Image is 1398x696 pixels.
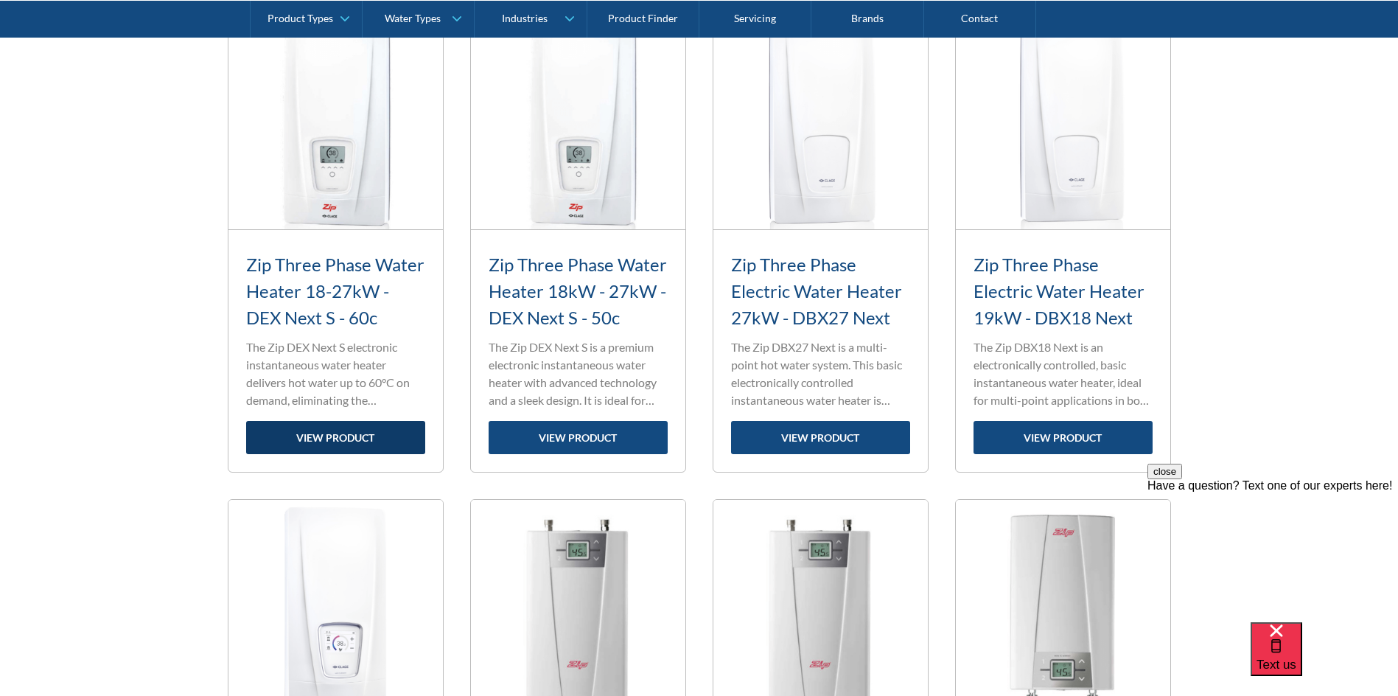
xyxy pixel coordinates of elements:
img: Zip Three Phase Water Heater 18-27kW - DEX Next S - 60c [228,15,443,229]
p: The Zip DBX18 Next is an electronically controlled, basic instantaneous water heater, ideal for m... [974,338,1153,409]
h3: Zip Three Phase Electric Water Heater 19kW - DBX18 Next [974,251,1153,331]
h3: Zip Three Phase Water Heater 18kW - 27kW - DEX Next S - 50c [489,251,668,331]
p: The Zip DBX27 Next is a multi-point hot water system. This basic electronically controlled instan... [731,338,910,409]
p: The Zip DEX Next S electronic instantaneous water heater delivers hot water up to 60°C on demand,... [246,338,425,409]
iframe: podium webchat widget prompt [1147,464,1398,641]
a: view product [731,421,910,454]
a: view product [246,421,425,454]
h3: Zip Three Phase Electric Water Heater 27kW - DBX27 Next [731,251,910,331]
iframe: podium webchat widget bubble [1251,622,1398,696]
div: Water Types [385,12,441,24]
p: The Zip DEX Next S is a premium electronic instantaneous water heater with advanced technology an... [489,338,668,409]
div: Industries [502,12,548,24]
img: Zip Three Phase Electric Water Heater 27kW - DBX27 Next [713,15,928,229]
img: Zip Three Phase Water Heater 18kW - 27kW - DEX Next S - 50c [471,15,685,229]
img: Zip Three Phase Electric Water Heater 19kW - DBX18 Next [956,15,1170,229]
h3: Zip Three Phase Water Heater 18-27kW - DEX Next S - 60c [246,251,425,331]
a: view product [974,421,1153,454]
a: view product [489,421,668,454]
div: Product Types [268,12,333,24]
